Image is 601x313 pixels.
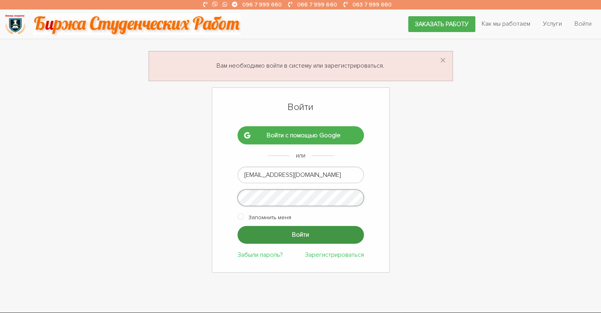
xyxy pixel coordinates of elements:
a: Зарегистрироваться [305,251,364,259]
a: Войти с помощью Google [237,126,364,144]
span: Войти с помощью Google [250,132,357,139]
h1: Войти [237,101,364,114]
a: Заказать работу [408,16,475,32]
img: logo-135dea9cf721667cc4ddb0c1795e3ba8b7f362e3d0c04e2cc90b931989920324.png [4,13,26,35]
input: Адрес электронной почты [237,167,364,183]
a: Забыли пароль? [237,251,283,259]
label: Запомнить меня [249,212,291,222]
span: × [440,53,446,68]
a: 063 7 999 660 [352,1,391,8]
p: Вам необходимо войти в систему или зарегистрироваться. [158,61,443,71]
a: 096 7 999 660 [242,1,282,8]
img: motto-2ce64da2796df845c65ce8f9480b9c9d679903764b3ca6da4b6de107518df0fe.gif [33,13,241,35]
a: Войти [568,16,598,31]
span: или [296,152,305,159]
input: Войти [237,226,364,244]
button: Dismiss alert [440,55,446,67]
a: Услуги [537,16,568,31]
a: Как мы работаем [475,16,537,31]
a: 066 7 999 660 [297,1,337,8]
